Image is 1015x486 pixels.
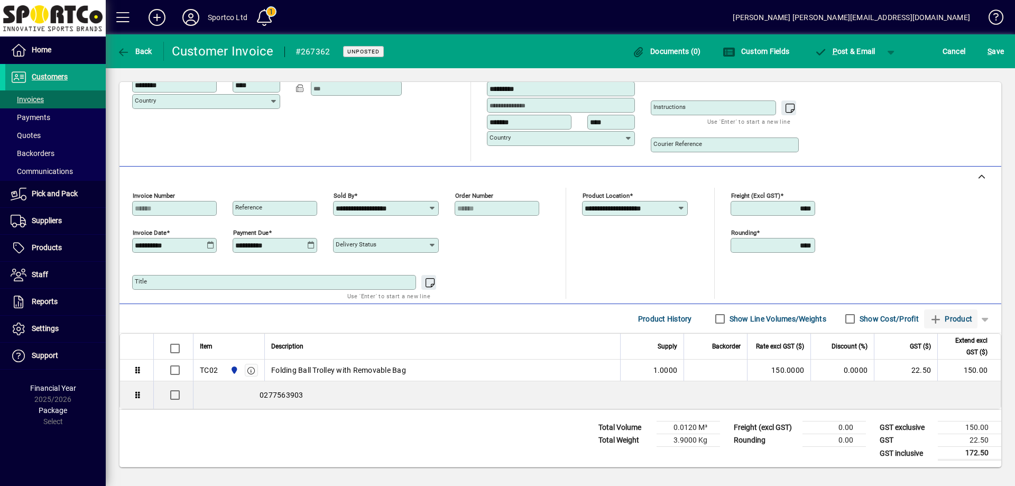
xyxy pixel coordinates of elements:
span: Suppliers [32,216,62,225]
a: Invoices [5,90,106,108]
span: Sportco Ltd Warehouse [227,364,239,376]
mat-label: Freight (excl GST) [731,192,780,199]
span: Back [117,47,152,56]
a: Products [5,235,106,261]
mat-label: Country [490,134,511,141]
div: [PERSON_NAME] [PERSON_NAME][EMAIL_ADDRESS][DOMAIN_NAME] [733,9,970,26]
div: Customer Invoice [172,43,274,60]
td: Freight (excl GST) [728,421,802,434]
mat-label: Reference [235,204,262,211]
span: ave [988,43,1004,60]
div: Sportco Ltd [208,9,247,26]
span: Discount (%) [832,341,868,352]
span: Rate excl GST ($) [756,341,804,352]
span: Home [32,45,51,54]
div: #267362 [296,43,330,60]
button: Save [985,42,1007,61]
div: 150.0000 [754,365,804,375]
a: Reports [5,289,106,315]
mat-label: Payment due [233,229,269,236]
span: Invoices [11,95,44,104]
span: Products [32,243,62,252]
span: Custom Fields [723,47,789,56]
span: Extend excl GST ($) [944,335,988,358]
span: Payments [11,113,50,122]
span: Folding Ball Trolley with Removable Bag [271,365,406,375]
span: Customers [32,72,68,81]
span: P [833,47,837,56]
button: Profile [174,8,208,27]
mat-hint: Use 'Enter' to start a new line [347,290,430,302]
label: Show Cost/Profit [857,314,919,324]
button: Cancel [940,42,968,61]
a: Backorders [5,144,106,162]
mat-label: Invoice date [133,229,167,236]
mat-label: Delivery status [336,241,376,248]
td: 0.00 [802,421,866,434]
button: Documents (0) [630,42,704,61]
td: 150.00 [938,421,1001,434]
a: Payments [5,108,106,126]
span: ost & Email [814,47,875,56]
td: GST [874,434,938,447]
span: Financial Year [30,384,76,392]
span: Quotes [11,131,41,140]
td: 0.0120 M³ [657,421,720,434]
td: 172.50 [938,447,1001,460]
mat-label: Sold by [334,192,354,199]
mat-label: Product location [583,192,630,199]
app-page-header-button: Back [106,42,164,61]
mat-label: Order number [455,192,493,199]
span: 1.0000 [653,365,678,375]
mat-label: Courier Reference [653,140,702,148]
span: Staff [32,270,48,279]
mat-label: Invoice number [133,192,175,199]
mat-label: Title [135,278,147,285]
span: Supply [658,341,677,352]
span: Settings [32,324,59,333]
span: Item [200,341,213,352]
div: 0277563903 [193,381,1001,409]
td: GST inclusive [874,447,938,460]
span: Package [39,406,67,415]
td: 22.50 [874,360,937,381]
td: Total Weight [593,434,657,447]
a: Settings [5,316,106,342]
button: Product [924,309,977,328]
span: Pick and Pack [32,189,78,198]
span: Backorder [712,341,741,352]
span: Product History [638,310,692,327]
span: Product [929,310,972,327]
span: S [988,47,992,56]
a: Support [5,343,106,369]
span: Communications [11,167,73,176]
td: GST exclusive [874,421,938,434]
span: Reports [32,297,58,306]
button: Post & Email [809,42,881,61]
button: Add [140,8,174,27]
td: Total Volume [593,421,657,434]
td: Rounding [728,434,802,447]
button: Product History [634,309,696,328]
span: Cancel [943,43,966,60]
a: Pick and Pack [5,181,106,207]
div: TC02 [200,365,218,375]
a: Staff [5,262,106,288]
span: Support [32,351,58,360]
td: 3.9000 Kg [657,434,720,447]
td: 150.00 [937,360,1001,381]
a: Quotes [5,126,106,144]
span: Description [271,341,303,352]
mat-label: Country [135,97,156,104]
a: Home [5,37,106,63]
span: Backorders [11,149,54,158]
a: Communications [5,162,106,180]
a: Knowledge Base [981,2,1002,36]
td: 22.50 [938,434,1001,447]
label: Show Line Volumes/Weights [727,314,826,324]
button: Back [114,42,155,61]
button: Custom Fields [720,42,792,61]
mat-hint: Use 'Enter' to start a new line [707,115,790,127]
span: GST ($) [910,341,931,352]
mat-label: Rounding [731,229,756,236]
